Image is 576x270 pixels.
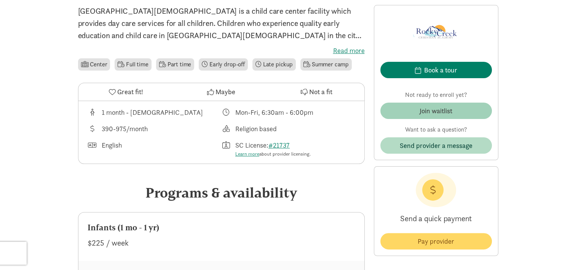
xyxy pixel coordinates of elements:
[174,83,269,101] button: Maybe
[380,207,492,230] p: Send a quick payment
[78,58,110,71] li: Center
[78,83,174,101] button: Great fit!
[88,107,222,117] div: Age range for children that this provider cares for
[418,236,454,246] span: Pay provider
[424,65,457,75] div: Book a tour
[269,83,364,101] button: Not a fit
[88,124,222,134] div: Average tuition for this program
[309,87,332,97] span: Not a fit
[380,103,492,119] button: Join waitlist
[300,58,352,71] li: Summer camp
[102,124,148,134] div: 390-975/month
[413,11,459,53] img: Provider logo
[117,87,143,97] span: Great fit!
[78,5,365,42] p: [GEOGRAPHIC_DATA][DEMOGRAPHIC_DATA] is a child care center facility which provides day care servi...
[235,140,311,158] div: SC License:
[88,222,355,234] div: Infants (1 mo - 1 yr)
[199,58,248,71] li: Early drop-off
[380,90,492,100] p: Not ready to enroll yet?
[252,58,296,71] li: Late pickup
[88,140,222,158] div: Languages spoken
[235,124,277,134] div: Religion based
[380,62,492,78] button: Book a tour
[221,107,355,117] div: Class schedule
[102,107,203,117] div: 1 month - [DEMOGRAPHIC_DATA]
[156,58,194,71] li: Part time
[400,140,472,151] span: Send provider a message
[235,150,311,158] div: about provider licensing.
[78,182,365,203] div: Programs & availability
[78,46,365,55] label: Read more
[221,140,355,158] div: License number
[221,124,355,134] div: This provider's education philosophy
[420,106,452,116] div: Join waitlist
[215,87,235,97] span: Maybe
[380,125,492,134] p: Want to ask a question?
[235,151,259,157] a: Learn more
[115,58,151,71] li: Full time
[88,237,355,249] div: $225 / week
[268,141,290,149] a: #21737
[380,137,492,154] button: Send provider a message
[102,140,122,158] div: English
[235,107,313,117] div: Mon-Fri, 6:30am - 6:00pm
